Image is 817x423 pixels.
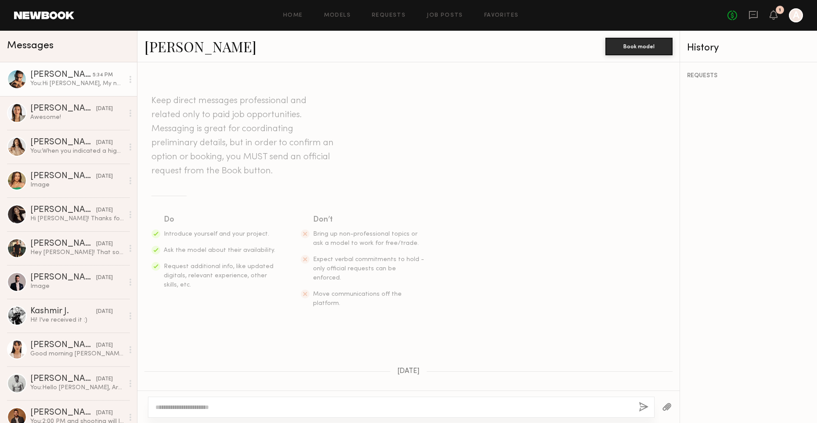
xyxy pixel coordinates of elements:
div: [DATE] [96,341,113,350]
div: Do [164,214,276,226]
div: Hey [PERSON_NAME]! That sounds fun! I’m interested [30,248,124,257]
a: Favorites [484,13,519,18]
div: 5:34 PM [93,71,113,79]
div: 1 [779,8,781,13]
span: Introduce yourself and your project. [164,231,269,237]
div: Hi [PERSON_NAME]! Thanks for reaching out, unfortunately I’m not available! x [30,215,124,223]
div: [DATE] [96,308,113,316]
a: Requests [372,13,406,18]
div: [DATE] [96,274,113,282]
div: [PERSON_NAME] [30,172,96,181]
div: Don’t [313,214,425,226]
a: Models [324,13,351,18]
div: [PERSON_NAME] [30,409,96,417]
div: Image [30,181,124,189]
div: [PERSON_NAME] [30,375,96,384]
div: [PERSON_NAME] [30,341,96,350]
a: Book model [605,42,673,50]
div: You: Hello [PERSON_NAME], Are you available for a restaurant photoshoot in [GEOGRAPHIC_DATA] on [... [30,384,124,392]
div: [DATE] [96,206,113,215]
div: You: Hi [PERSON_NAME], My name is [PERSON_NAME], the photographer for the upcoming photoshoot. I'... [30,79,124,88]
div: Awesome! [30,113,124,122]
div: [PERSON_NAME] [30,240,96,248]
div: [DATE] [96,409,113,417]
div: Image [30,282,124,290]
span: Ask the model about their availability. [164,247,275,253]
div: Good morning [PERSON_NAME], Absolutely, I’ll take care of that [DATE]. I’ll send the QR code to y... [30,350,124,358]
div: [PERSON_NAME] [30,71,93,79]
span: Bring up non-professional topics or ask a model to work for free/trade. [313,231,419,246]
div: [PERSON_NAME] [30,138,96,147]
div: [DATE] [96,139,113,147]
span: Request additional info, like updated digitals, relevant experience, other skills, etc. [164,264,274,288]
div: [DATE] [96,105,113,113]
span: [DATE] [397,368,420,375]
div: REQUESTS [687,73,810,79]
div: [DATE] [96,240,113,248]
a: Job Posts [427,13,463,18]
div: [DATE] [96,375,113,384]
span: Messages [7,41,54,51]
span: Expect verbal commitments to hold - only official requests can be enforced. [313,257,424,281]
header: Keep direct messages professional and related only to paid job opportunities. Messaging is great ... [151,94,336,178]
div: [PERSON_NAME] [30,273,96,282]
a: Home [283,13,303,18]
button: Book model [605,38,673,55]
a: A [789,8,803,22]
a: [PERSON_NAME] [144,37,256,56]
span: Move communications off the platform. [313,291,402,306]
div: [PERSON_NAME] [30,104,96,113]
div: You: When you indicated a higher rate than we can pay, we reached out to other models and found a... [30,147,124,155]
div: History [687,43,810,53]
div: [PERSON_NAME] [30,206,96,215]
div: Kashmir J. [30,307,96,316]
div: Hi! I’ve received it :) [30,316,124,324]
div: [DATE] [96,172,113,181]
